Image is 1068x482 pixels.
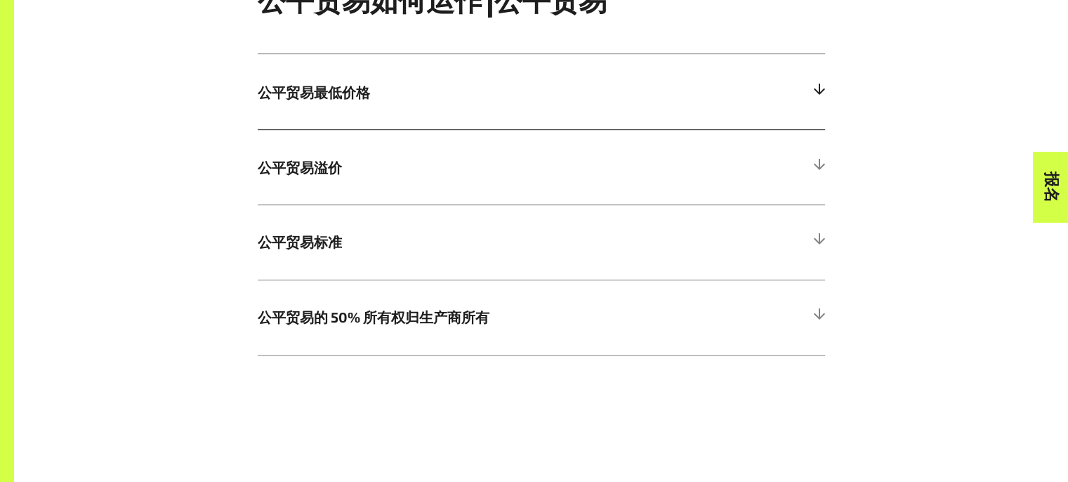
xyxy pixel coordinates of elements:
[258,84,370,100] font: 公平贸易最低价格
[258,159,342,176] font: 公平贸易溢价
[258,233,342,250] font: 公平贸易标准
[258,308,489,325] font: 公平贸易的 50% 所有权归生产商所有
[1043,172,1058,203] font: 报名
